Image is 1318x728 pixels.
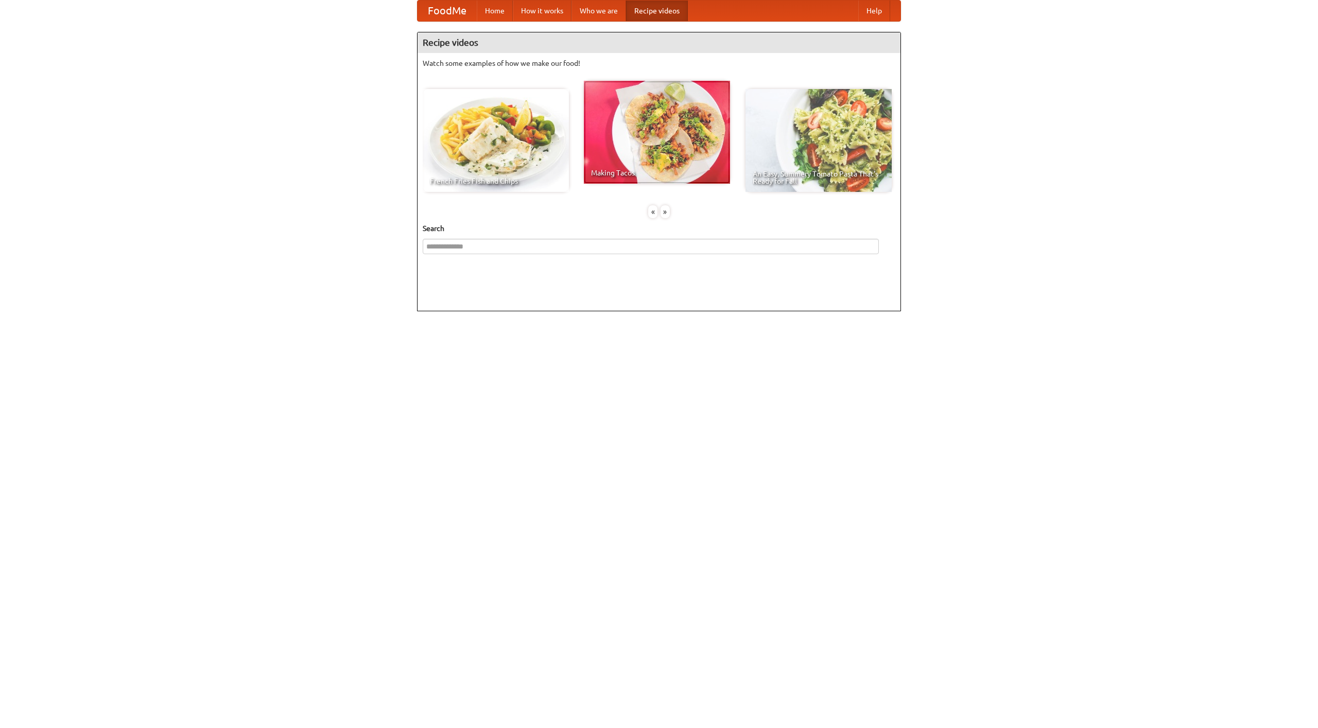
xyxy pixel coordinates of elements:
[571,1,626,21] a: Who we are
[648,205,657,218] div: «
[753,170,885,185] span: An Easy, Summery Tomato Pasta That's Ready for Fall
[513,1,571,21] a: How it works
[584,81,730,184] a: Making Tacos
[591,169,723,176] span: Making Tacos
[430,177,562,185] span: French Fries Fish and Chips
[626,1,688,21] a: Recipe videos
[477,1,513,21] a: Home
[661,205,670,218] div: »
[745,89,892,192] a: An Easy, Summery Tomato Pasta That's Ready for Fall
[858,1,890,21] a: Help
[423,58,895,68] p: Watch some examples of how we make our food!
[423,89,569,192] a: French Fries Fish and Chips
[418,1,477,21] a: FoodMe
[423,223,895,234] h5: Search
[418,32,900,53] h4: Recipe videos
